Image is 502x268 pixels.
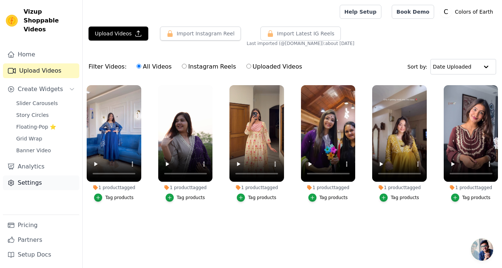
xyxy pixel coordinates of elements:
button: C Colors of Earth [440,5,496,18]
button: Create Widgets [3,82,79,97]
div: 1 product tagged [87,185,141,191]
button: Import Instagram Reel [160,27,241,41]
div: Sort by: [408,59,496,74]
a: Floating-Pop ⭐ [12,122,79,132]
div: Tag products [248,195,276,201]
div: 1 product tagged [372,185,427,191]
a: Upload Videos [3,63,79,78]
a: Settings [3,175,79,190]
button: Tag products [451,194,491,202]
button: Tag products [380,194,419,202]
a: Grid Wrap [12,133,79,144]
div: 1 product tagged [158,185,213,191]
button: Tag products [308,194,348,202]
a: Slider Carousels [12,98,79,108]
div: Tag products [177,195,205,201]
input: Instagram Reels [182,64,187,69]
span: Last imported (@ [DOMAIN_NAME] ): about [DATE] [247,41,354,46]
a: Partners [3,233,79,247]
div: Tag products [319,195,348,201]
input: Uploaded Videos [246,64,251,69]
p: Colors of Earth [452,5,496,18]
span: Slider Carousels [16,100,58,107]
a: Analytics [3,159,79,174]
text: C [444,8,448,15]
button: Tag products [94,194,134,202]
div: 1 product tagged [229,185,284,191]
div: 1 product tagged [301,185,356,191]
label: Instagram Reels [181,62,236,72]
div: Tag products [391,195,419,201]
div: Filter Videos: [89,58,306,75]
span: Banner Video [16,147,51,154]
a: Help Setup [340,5,381,19]
label: All Videos [136,62,172,72]
span: Vizup Shoppable Videos [24,7,76,34]
span: Story Circles [16,111,49,119]
a: Story Circles [12,110,79,120]
a: Banner Video [12,145,79,156]
input: All Videos [136,64,141,69]
div: 1 product tagged [444,185,498,191]
span: Import Latest IG Reels [277,30,335,37]
a: Home [3,47,79,62]
button: Tag products [166,194,205,202]
div: Tag products [462,195,491,201]
label: Uploaded Videos [246,62,302,72]
span: Create Widgets [18,85,63,94]
a: Pricing [3,218,79,233]
button: Import Latest IG Reels [260,27,341,41]
button: Upload Videos [89,27,148,41]
a: Book Demo [392,5,434,19]
img: Vizup [6,15,18,27]
span: Floating-Pop ⭐ [16,123,56,130]
span: Grid Wrap [16,135,42,142]
button: Tag products [237,194,276,202]
div: Tag products [105,195,134,201]
a: Open chat [471,239,493,261]
a: Setup Docs [3,247,79,262]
